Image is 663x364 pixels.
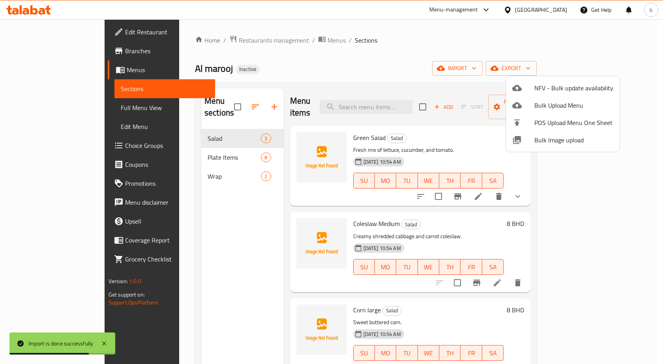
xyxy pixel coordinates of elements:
[534,101,613,110] span: Bulk Upload Menu
[534,118,613,127] span: POS Upload Menu One Sheet
[506,114,620,131] li: POS Upload Menu One Sheet
[28,339,93,348] div: Import is done successfully
[506,79,620,97] li: NFV - Bulk update availability
[534,135,613,145] span: Bulk Image upload
[506,97,620,114] li: Upload bulk menu
[534,83,613,93] span: NFV - Bulk update availability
